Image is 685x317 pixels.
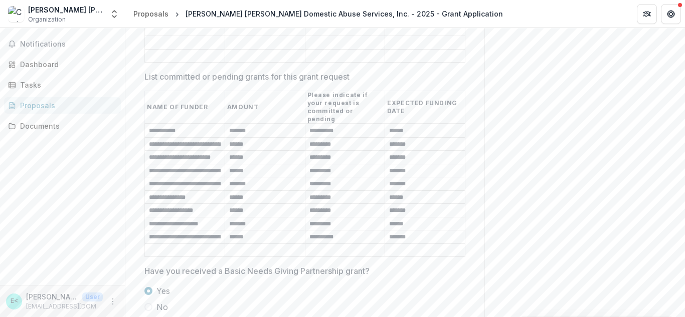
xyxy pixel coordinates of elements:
span: Notifications [20,40,117,49]
a: Documents [4,118,121,134]
div: Documents [20,121,113,131]
th: EXPECTED FUNDING DATE [385,91,465,124]
th: Please indicate if your request is committed or pending [305,91,385,124]
div: Emily James <grantwriter@christineann.net> [11,298,18,304]
p: List committed or pending grants for this grant request [144,71,350,83]
a: Dashboard [4,56,121,73]
button: More [107,295,119,307]
p: [EMAIL_ADDRESS][DOMAIN_NAME] [26,302,103,311]
div: Dashboard [20,59,113,70]
p: Have you received a Basic Needs Giving Partnership grant? [144,265,370,277]
button: Get Help [661,4,681,24]
p: User [82,292,103,301]
a: Proposals [4,97,121,114]
img: Christine Ann Domestic Abuse Services, Inc. [8,6,24,22]
span: No [156,301,168,313]
button: Open entity switcher [107,4,121,24]
button: Partners [637,4,657,24]
div: [PERSON_NAME] [PERSON_NAME] Domestic Abuse Services, Inc. - 2025 - Grant Application [186,9,503,19]
button: Notifications [4,36,121,52]
a: Proposals [129,7,173,21]
th: NAME OF FUNDER [145,91,225,124]
div: Proposals [20,100,113,111]
nav: breadcrumb [129,7,507,21]
p: [PERSON_NAME] <[EMAIL_ADDRESS][DOMAIN_NAME]> [26,291,78,302]
span: Organization [28,15,66,24]
a: Tasks [4,77,121,93]
span: Yes [156,285,170,297]
div: Proposals [133,9,168,19]
div: Tasks [20,80,113,90]
div: [PERSON_NAME] [PERSON_NAME] Domestic Abuse Services, Inc. [28,5,103,15]
th: AMOUNT [225,91,305,124]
